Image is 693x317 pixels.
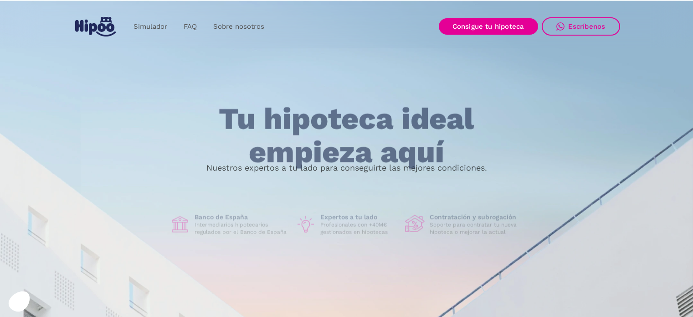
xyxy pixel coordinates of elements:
[439,18,538,35] a: Consigue tu hipoteca
[206,164,487,171] p: Nuestros expertos a tu lado para conseguirte las mejores condiciones.
[430,213,524,221] h1: Contratación y subrogación
[125,18,175,36] a: Simulador
[320,221,398,236] p: Profesionales con +40M€ gestionados en hipotecas
[542,17,620,36] a: Escríbenos
[195,221,288,236] p: Intermediarios hipotecarios regulados por el Banco de España
[174,103,519,169] h1: Tu hipoteca ideal empieza aquí
[568,22,606,31] div: Escríbenos
[205,18,272,36] a: Sobre nosotros
[430,221,524,236] p: Soporte para contratar tu nueva hipoteca o mejorar la actual
[175,18,205,36] a: FAQ
[195,213,288,221] h1: Banco de España
[73,13,118,40] a: home
[320,213,398,221] h1: Expertos a tu lado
